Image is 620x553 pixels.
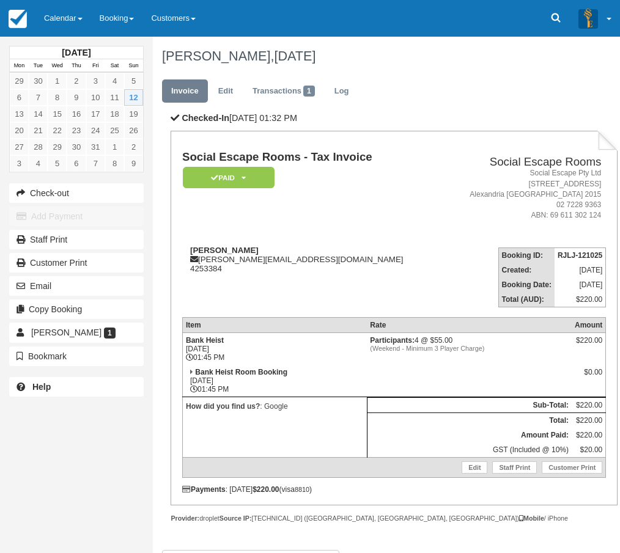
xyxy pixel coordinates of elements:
b: Help [32,382,51,392]
a: Staff Print [492,461,537,474]
div: $0.00 [575,368,602,386]
th: Sub-Total: [367,398,572,413]
th: Created: [498,263,555,277]
a: 6 [10,89,29,106]
div: $220.00 [575,336,602,354]
th: Wed [48,59,67,73]
a: 5 [124,73,143,89]
a: Invoice [162,79,208,103]
a: 12 [124,89,143,106]
th: Amount [572,318,606,333]
a: 21 [29,122,48,139]
button: Bookmark [9,346,144,366]
a: Customer Print [542,461,602,474]
th: Sun [124,59,143,73]
a: 27 [10,139,29,155]
td: 4 @ $55.00 [367,333,572,365]
em: Paid [183,167,275,188]
a: 20 [10,122,29,139]
a: 16 [67,106,86,122]
a: 30 [67,139,86,155]
span: [PERSON_NAME] [31,328,101,337]
a: 3 [10,155,29,172]
th: Amount Paid: [367,428,572,442]
a: 19 [124,106,143,122]
p: [DATE] 01:32 PM [171,112,618,125]
td: $220.00 [555,292,606,307]
a: 17 [86,106,105,122]
span: 1 [104,328,116,339]
p: : Google [186,400,364,412]
strong: Payments [182,485,226,494]
a: 10 [86,89,105,106]
td: [DATE] [555,263,606,277]
a: 28 [29,139,48,155]
a: 29 [48,139,67,155]
td: $20.00 [572,442,606,458]
a: Help [9,377,144,397]
a: 13 [10,106,29,122]
a: 4 [29,155,48,172]
strong: RJLJ-121025 [558,251,602,260]
th: Rate [367,318,572,333]
a: 1 [105,139,124,155]
a: 2 [67,73,86,89]
a: 29 [10,73,29,89]
td: $220.00 [572,398,606,413]
img: A3 [578,9,598,28]
div: droplet [TECHNICAL_ID] ([GEOGRAPHIC_DATA], [GEOGRAPHIC_DATA], [GEOGRAPHIC_DATA]) / iPhone [171,514,618,523]
strong: Mobile [519,515,544,522]
span: 1 [303,86,315,97]
td: [DATE] [555,277,606,292]
a: 22 [48,122,67,139]
td: GST (Included @ 10%) [367,442,572,458]
h1: Social Escape Rooms - Tax Invoice [182,151,441,164]
th: Sat [105,59,124,73]
button: Copy Booking [9,299,144,319]
a: Paid [182,166,270,189]
th: Booking ID: [498,248,555,263]
a: Staff Print [9,230,144,249]
th: Mon [10,59,29,73]
strong: Source IP: [220,515,252,522]
a: Transactions1 [243,79,324,103]
h2: Social Escape Rooms [446,156,601,169]
th: Fri [86,59,105,73]
strong: Provider: [171,515,199,522]
strong: $220.00 [253,485,279,494]
a: 7 [29,89,48,106]
th: Total: [367,413,572,428]
td: $220.00 [572,413,606,428]
b: Checked-In [182,113,229,123]
img: checkfront-main-nav-mini-logo.png [9,10,27,28]
a: Edit [209,79,242,103]
div: : [DATE] (visa ) [182,485,606,494]
a: 26 [124,122,143,139]
a: 11 [105,89,124,106]
td: [DATE] 01:45 PM [182,333,367,365]
th: Total (AUD): [498,292,555,307]
strong: [PERSON_NAME] [190,246,259,255]
span: [DATE] [274,48,316,64]
a: Customer Print [9,253,144,273]
a: 6 [67,155,86,172]
strong: How did you find us? [186,402,260,411]
a: 3 [86,73,105,89]
strong: [DATE] [62,48,90,57]
th: Thu [67,59,86,73]
a: 7 [86,155,105,172]
a: 8 [48,89,67,106]
a: [PERSON_NAME] 1 [9,323,144,342]
button: Check-out [9,183,144,203]
a: Log [325,79,358,103]
a: 18 [105,106,124,122]
a: 9 [67,89,86,106]
strong: Bank Heist Room Booking [195,368,287,376]
div: [PERSON_NAME][EMAIL_ADDRESS][DOMAIN_NAME] 4253384 [182,246,441,273]
a: 14 [29,106,48,122]
a: 30 [29,73,48,89]
a: 5 [48,155,67,172]
a: 8 [105,155,124,172]
a: 1 [48,73,67,89]
button: Add Payment [9,207,144,226]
